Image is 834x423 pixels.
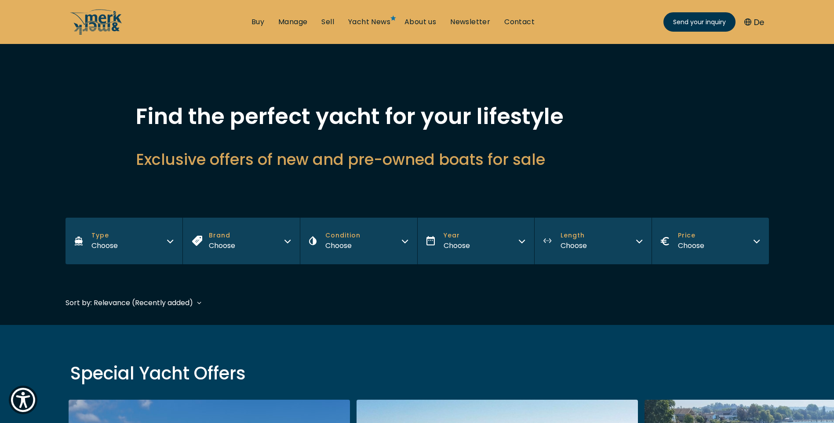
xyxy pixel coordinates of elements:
button: PriceChoose [652,218,769,264]
a: / [70,28,123,38]
a: Buy [251,17,264,27]
div: Choose [678,240,704,251]
h2: Exclusive offers of new and pre-owned boats for sale [136,149,699,170]
div: Sort by: Relevance (Recently added) [66,297,193,308]
span: Length [561,231,587,240]
button: BrandChoose [182,218,300,264]
div: Choose [91,240,118,251]
h1: Find the perfect yacht for your lifestyle [136,106,699,128]
button: TypeChoose [66,218,183,264]
a: Send your inquiry [663,12,736,32]
button: YearChoose [417,218,535,264]
a: Yacht News [348,17,390,27]
a: Newsletter [450,17,490,27]
a: Manage [278,17,307,27]
div: Choose [444,240,470,251]
span: Year [444,231,470,240]
div: Choose [561,240,587,251]
a: Sell [321,17,334,27]
span: Price [678,231,704,240]
span: Type [91,231,118,240]
button: ConditionChoose [300,218,417,264]
a: Contact [504,17,535,27]
a: About us [404,17,436,27]
button: LengthChoose [534,218,652,264]
span: Brand [209,231,235,240]
span: Condition [325,231,361,240]
div: Choose [209,240,235,251]
div: Choose [325,240,361,251]
button: Show Accessibility Preferences [9,386,37,414]
span: Send your inquiry [673,18,726,27]
button: De [744,16,764,28]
